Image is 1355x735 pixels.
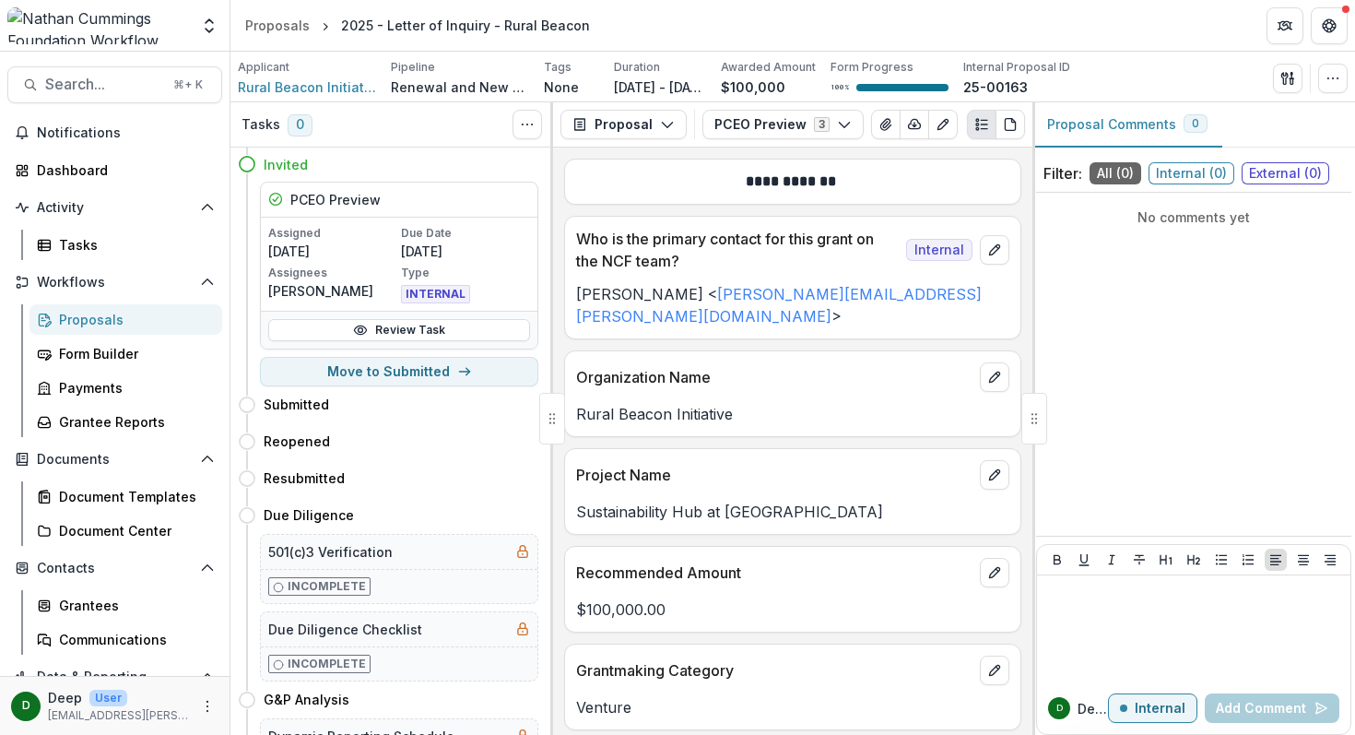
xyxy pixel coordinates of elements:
div: Communications [59,630,207,649]
h4: G&P Analysis [264,690,349,709]
p: $100,000 [721,77,785,97]
span: Contacts [37,561,193,576]
p: Who is the primary contact for this grant on the NCF team? [576,228,899,272]
span: Workflows [37,275,193,290]
div: Payments [59,378,207,397]
p: Sustainability Hub at [GEOGRAPHIC_DATA] [576,501,1009,523]
p: $100,000.00 [576,599,1009,621]
button: edit [980,656,1009,685]
div: Document Center [59,521,207,540]
h5: PCEO Preview [290,190,381,209]
button: Strike [1128,549,1150,571]
button: Align Left [1265,549,1287,571]
p: Venture [576,696,1009,718]
p: Type [401,265,530,281]
button: More [196,695,218,717]
div: Deep [1056,704,1063,713]
a: Form Builder [29,338,222,369]
p: Duration [614,59,660,76]
span: All ( 0 ) [1090,162,1141,184]
button: Align Center [1292,549,1314,571]
button: Bold [1046,549,1068,571]
h4: Due Diligence [264,505,354,525]
a: Dashboard [7,155,222,185]
div: ⌘ + K [170,75,206,95]
span: Data & Reporting [37,670,193,685]
a: Payments [29,373,222,403]
div: Form Builder [59,344,207,363]
p: Filter: [1043,162,1082,184]
p: Internal [1135,701,1185,717]
span: External ( 0 ) [1242,162,1329,184]
nav: breadcrumb [238,12,597,39]
div: 2025 - Letter of Inquiry - Rural Beacon [341,16,590,35]
p: Incomplete [288,578,366,595]
p: None [544,77,579,97]
span: Search... [45,76,162,93]
p: Organization Name [576,366,972,388]
p: Assignees [268,265,397,281]
h4: Resubmitted [264,468,345,488]
a: Proposals [238,12,317,39]
a: Proposals [29,304,222,335]
h3: Tasks [242,117,280,133]
button: Toggle View Cancelled Tasks [513,110,542,139]
p: Grantmaking Category [576,659,972,682]
a: Document Templates [29,481,222,512]
p: Assigned [268,225,397,242]
a: Grantees [29,590,222,621]
span: Internal [906,239,972,261]
p: 100 % [831,81,849,94]
p: [PERSON_NAME] < > [576,283,1009,327]
button: Proposal Comments [1032,102,1222,148]
button: Notifications [7,118,222,148]
p: [DATE] - [DATE] [614,77,706,97]
div: Tasks [59,235,207,255]
a: Tasks [29,230,222,260]
div: Dashboard [37,160,207,180]
span: 0 [288,114,312,136]
span: Documents [37,452,193,468]
button: PCEO Preview3 [702,110,864,139]
h4: Submitted [264,395,329,414]
button: edit [980,460,1009,490]
div: Grantees [59,596,207,615]
button: View Attached Files [871,110,901,139]
a: Review Task [268,319,530,341]
p: Internal Proposal ID [963,59,1070,76]
p: [EMAIL_ADDRESS][PERSON_NAME][DOMAIN_NAME] [48,707,189,724]
h5: Due Diligence Checklist [268,620,422,639]
div: Grantee Reports [59,412,207,432]
a: Rural Beacon Initiative [238,77,376,97]
a: Communications [29,624,222,655]
a: Grantee Reports [29,407,222,437]
button: Open Workflows [7,267,222,297]
button: edit [980,558,1009,587]
p: No comments yet [1043,207,1344,227]
p: Deep [48,688,82,707]
button: Move to Submitted [260,357,538,386]
h4: Reopened [264,432,330,451]
div: Document Templates [59,487,207,506]
p: Due Date [401,225,530,242]
a: [PERSON_NAME][EMAIL_ADDRESS][PERSON_NAME][DOMAIN_NAME] [576,285,982,326]
a: Document Center [29,516,222,546]
p: Rural Beacon Initiative [576,403,1009,425]
button: Open Contacts [7,553,222,583]
button: edit [980,362,1009,392]
button: Heading 1 [1155,549,1177,571]
button: Add Comment [1205,694,1339,723]
p: [DATE] [268,242,397,261]
p: Applicant [238,59,289,76]
button: Open entity switcher [196,7,222,44]
p: [DATE] [401,242,530,261]
button: Get Help [1311,7,1348,44]
button: PDF view [996,110,1025,139]
span: Notifications [37,125,215,141]
img: Nathan Cummings Foundation Workflow Sandbox logo [7,7,189,44]
button: Underline [1073,549,1095,571]
p: Pipeline [391,59,435,76]
p: 25-00163 [963,77,1028,97]
p: Renewal and New Grants Pipeline [391,77,529,97]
